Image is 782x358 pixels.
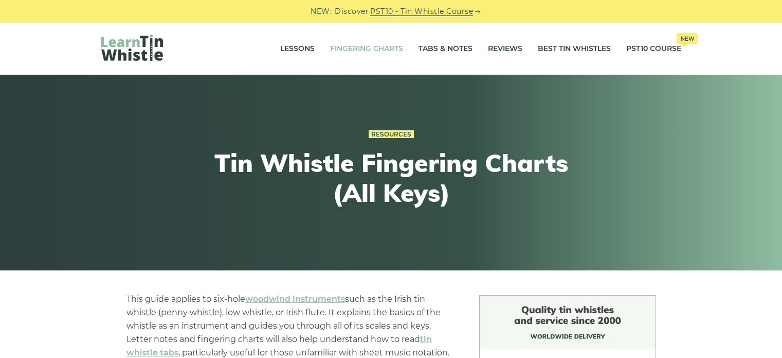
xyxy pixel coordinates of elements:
span: New [677,33,698,44]
h1: Tin Whistle Fingering Charts (All Keys) [202,148,580,208]
a: Lessons [280,36,315,62]
a: Tabs & Notes [419,36,472,62]
img: LearnTinWhistle.com [101,35,163,61]
a: Fingering Charts [330,36,403,62]
a: Reviews [488,36,522,62]
a: PST10 CourseNew [626,36,681,62]
a: woodwind instruments [245,294,345,304]
a: Resources [369,130,414,139]
a: Best Tin Whistles [538,36,611,62]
